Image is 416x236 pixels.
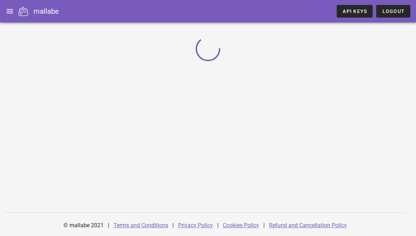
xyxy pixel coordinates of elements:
[263,217,265,234] div: |
[114,222,168,229] a: Terms and Conditions
[269,222,347,229] a: Refund and Cancellation Policy
[33,6,59,17] div: mallabe
[178,222,213,229] a: Privacy Policy
[342,8,367,14] span: API Keys
[382,8,405,14] span: Logout
[217,217,219,234] div: |
[376,5,410,18] button: Logout
[172,217,174,234] div: |
[108,217,109,234] div: |
[223,222,259,229] a: Cookies Policy
[59,217,108,234] div: © mallabe 2021
[337,5,373,18] a: API Keys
